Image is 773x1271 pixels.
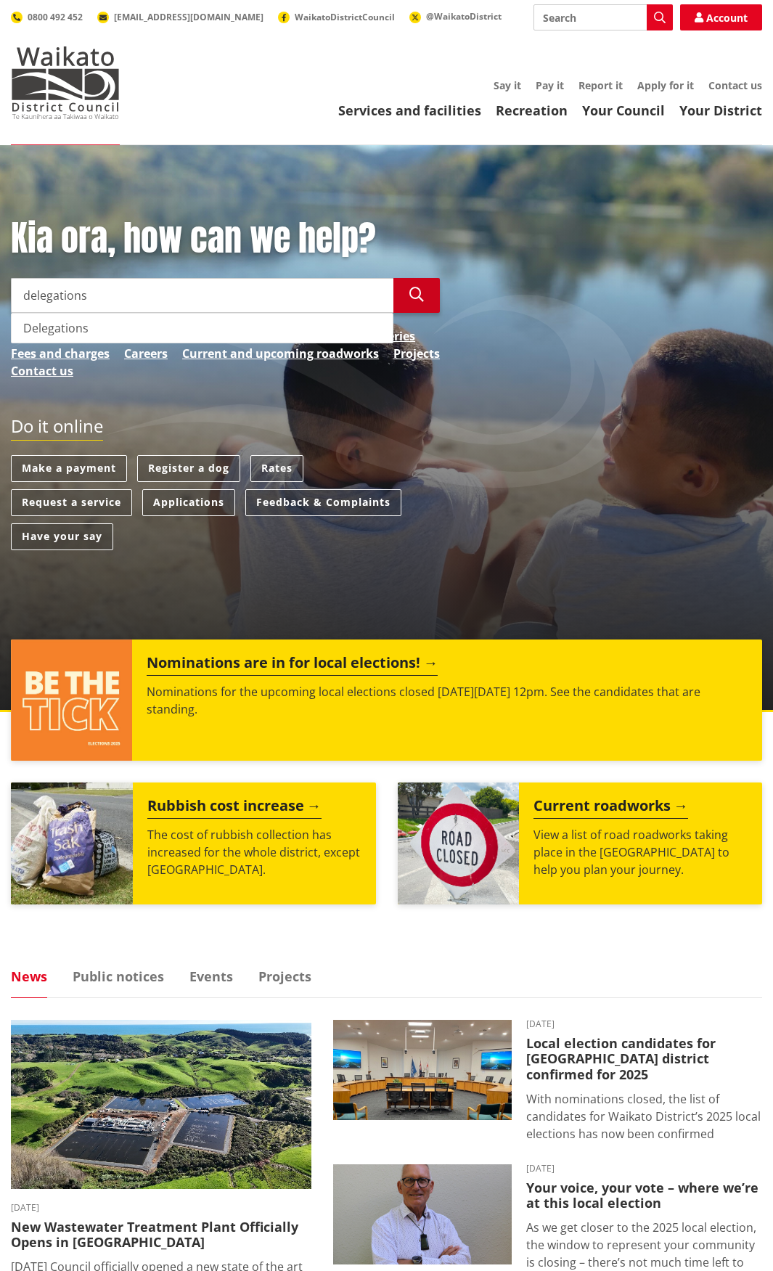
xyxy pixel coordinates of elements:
a: News [11,970,47,983]
h3: Your voice, your vote – where we’re at this local election [526,1180,762,1211]
h3: Local election candidates for [GEOGRAPHIC_DATA] district confirmed for 2025 [526,1036,762,1083]
a: 0800 492 452 [11,11,83,23]
span: 0800 492 452 [28,11,83,23]
img: Raglan WWTP facility [11,1020,311,1189]
span: @WaikatoDistrict [426,10,502,23]
time: [DATE] [526,1164,762,1173]
a: Projects [393,345,440,362]
span: [EMAIL_ADDRESS][DOMAIN_NAME] [114,11,263,23]
a: Apply for it [637,78,694,92]
h3: New Wastewater Treatment Plant Officially Opens in [GEOGRAPHIC_DATA] [11,1219,311,1251]
img: Craig Hobbs [333,1164,512,1265]
h2: Rubbish cost increase [147,797,322,819]
a: Feedback & Complaints [245,489,401,516]
a: @WaikatoDistrict [409,10,502,23]
a: Contact us [11,362,73,380]
a: Careers [124,345,168,362]
a: WaikatoDistrictCouncil [278,11,395,23]
h1: Kia ora, how can we help? [11,218,440,260]
div: Delegations [12,314,393,343]
a: Rubbish bags with sticker Rubbish cost increase The cost of rubbish collection has increased for ... [11,782,376,904]
a: Recreation [496,102,568,119]
a: Rates [250,455,303,482]
h2: Current roadworks [533,797,688,819]
a: Projects [258,970,311,983]
a: [DATE] Local election candidates for [GEOGRAPHIC_DATA] district confirmed for 2025 With nominatio... [333,1020,762,1143]
a: Report it [578,78,623,92]
a: Events [189,970,233,983]
a: Public notices [73,970,164,983]
a: Pay it [536,78,564,92]
input: Search input [11,278,393,313]
a: Your District [679,102,762,119]
img: Rubbish bags with sticker [11,782,133,904]
span: WaikatoDistrictCouncil [295,11,395,23]
p: The cost of rubbish collection has increased for the whole district, except [GEOGRAPHIC_DATA]. [147,826,361,878]
p: View a list of road roadworks taking place in the [GEOGRAPHIC_DATA] to help you plan your journey. [533,826,748,878]
time: [DATE] [11,1203,311,1212]
a: Your Council [582,102,665,119]
h2: Do it online [11,416,103,441]
input: Search input [533,4,673,30]
a: Account [680,4,762,30]
time: [DATE] [526,1020,762,1029]
a: Request a service [11,489,132,516]
a: Applications [142,489,235,516]
a: Current and upcoming roadworks [182,345,379,362]
a: Services and facilities [338,102,481,119]
img: ELECTIONS 2025 (15) [11,639,132,761]
a: Contact us [708,78,762,92]
a: Nominations are in for local elections! Nominations for the upcoming local elections closed [DATE... [11,639,762,761]
a: [EMAIL_ADDRESS][DOMAIN_NAME] [97,11,263,23]
p: With nominations closed, the list of candidates for Waikato District’s 2025 local elections has n... [526,1090,762,1143]
a: Fees and charges [11,345,110,362]
a: Current roadworks View a list of road roadworks taking place in the [GEOGRAPHIC_DATA] to help you... [398,782,763,904]
a: Register a dog [137,455,240,482]
a: Have your say [11,523,113,550]
p: Nominations for the upcoming local elections closed [DATE][DATE] 12pm. See the candidates that ar... [147,683,748,718]
img: Road closed sign [398,782,520,904]
a: Make a payment [11,455,127,482]
img: Waikato District Council - Te Kaunihera aa Takiwaa o Waikato [11,46,120,119]
iframe: Messenger Launcher [706,1210,758,1262]
a: Say it [494,78,521,92]
h2: Nominations are in for local elections! [147,654,438,676]
img: Chambers [333,1020,512,1121]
